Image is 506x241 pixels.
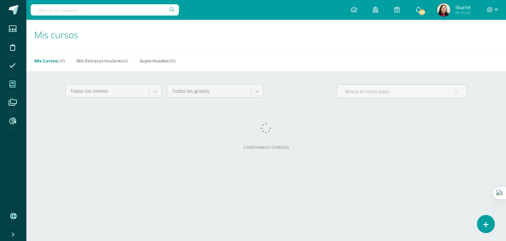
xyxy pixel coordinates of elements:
a: Supervisados(83) [140,55,176,66]
span: Todos los niveles [70,85,144,97]
a: Todos los grados [167,85,263,97]
label: Cargando cursos [65,145,467,150]
span: (25) [58,58,65,64]
img: dbffebcdb1147f6a6764b037b1bfced6.png [437,3,450,17]
input: Busca el curso aquí... [337,85,467,98]
a: Mis Extracurriculares(0) [76,55,128,66]
span: Mis cursos [34,28,78,41]
input: Busca un usuario... [31,4,179,16]
span: (0) [123,58,128,64]
span: (83) [168,58,176,64]
a: Todos los niveles [66,85,161,97]
span: Skarlet [455,4,471,11]
span: Todos los grados [172,85,246,97]
span: Mi Perfil [455,10,471,16]
a: Mis Cursos(25) [34,55,65,66]
span: 229 [418,9,426,16]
